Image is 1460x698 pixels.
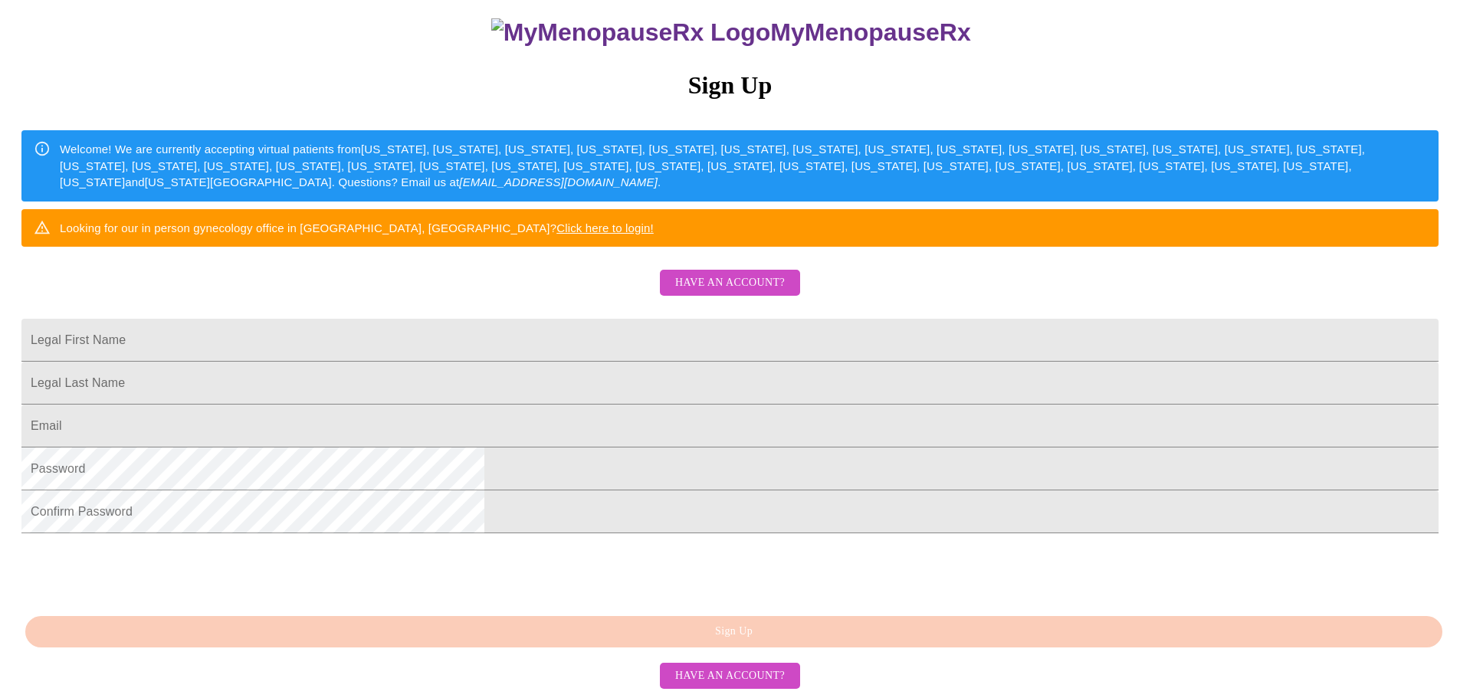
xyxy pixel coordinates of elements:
button: Have an account? [660,663,800,690]
em: [EMAIL_ADDRESS][DOMAIN_NAME] [459,175,658,188]
img: MyMenopauseRx Logo [491,18,770,47]
a: Have an account? [656,668,804,681]
button: Have an account? [660,270,800,297]
a: Click here to login! [556,221,654,234]
div: Welcome! We are currently accepting virtual patients from [US_STATE], [US_STATE], [US_STATE], [US... [60,135,1426,196]
iframe: reCAPTCHA [21,541,254,601]
a: Have an account? [656,287,804,300]
span: Have an account? [675,667,785,686]
h3: Sign Up [21,71,1439,100]
h3: MyMenopauseRx [24,18,1439,47]
div: Looking for our in person gynecology office in [GEOGRAPHIC_DATA], [GEOGRAPHIC_DATA]? [60,214,654,242]
span: Have an account? [675,274,785,293]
